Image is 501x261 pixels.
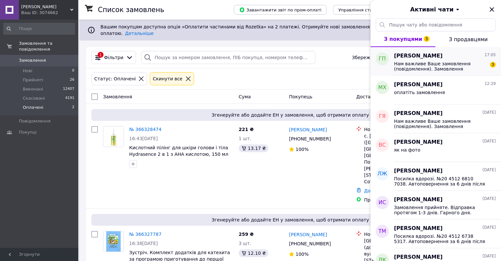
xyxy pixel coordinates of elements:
span: 3 шт. [239,241,251,246]
button: ЛЖ[PERSON_NAME][DATE]Посилка вдорозі. №20 4512 6810 7038. Автоповернення за 6 днів після прибуття... [371,162,501,191]
span: Чарівна Майстерня [21,4,70,10]
span: Активні чати [410,5,453,14]
a: № 366328474 [129,127,161,132]
span: Прийняті [23,77,43,83]
span: 12:29 [484,81,496,87]
div: Нова Пошта [364,231,432,237]
span: Посилка вдорозі. №20 4512 6738 5317. Автоповернення за 6 днів після прибуття. Магазин "Чарівна ма... [394,234,487,244]
span: З покупцями [384,36,422,42]
span: [DATE] [482,196,496,202]
span: [DATE] [482,110,496,115]
div: 13.17 ₴ [239,144,268,152]
span: Збережені фільтри: [352,54,400,61]
span: 3 [424,36,430,42]
button: Активні чати [389,5,483,14]
button: ИС[PERSON_NAME][DATE]Замовлення прийняте. Відправка протягом 1-3 днів. Гарного дня. Інтернет-мага... [371,191,501,220]
span: ГЯ [379,113,386,120]
span: [PERSON_NAME] [394,81,443,89]
span: 16:38[DATE] [129,241,158,246]
span: ГП [379,55,386,63]
span: [PERSON_NAME] [394,110,443,117]
div: Пром-оплата [364,197,432,203]
span: як на фото [394,147,420,153]
span: Оплачені [23,105,43,110]
input: Пошук за номером замовлення, ПІБ покупця, номером телефону, Email, номером накладної [141,51,315,64]
span: 0 [72,68,74,74]
div: 12.10 ₴ [239,249,268,257]
span: Замовлення та повідомлення [19,41,78,52]
span: 100% [296,252,309,257]
span: 259 ₴ [239,232,254,237]
button: ТМ[PERSON_NAME][DATE]Посилка вдорозі. №20 4512 6738 5317. Автоповернення за 6 днів після прибуття... [371,220,501,248]
button: МХ[PERSON_NAME]12:29оплатіть замовлення [371,76,501,105]
span: 26 [70,77,74,83]
button: ВС[PERSON_NAME][DATE]як на фото [371,133,501,162]
h1: Список замовлень [98,6,164,14]
button: Завантажити звіт по пром-оплаті [234,5,326,15]
span: 3 [490,62,496,68]
img: Фото товару [106,231,121,252]
span: ЛЖ [377,170,387,178]
span: Управління статусами [338,8,388,12]
span: МХ [378,84,387,91]
span: Згенеруйте або додайте ЕН у замовлення, щоб отримати оплату [94,112,487,118]
button: З продавцями [435,31,501,47]
span: Замовлення [19,57,46,63]
span: [DATE] [482,225,496,230]
div: Cкинути все [151,75,184,82]
span: Повідомлення [19,118,51,124]
span: [DATE] [482,253,496,259]
span: Покупець [289,94,312,99]
span: 17:05 [484,52,496,58]
span: Вашим покупцям доступна опція «Оплатити частинами від Rozetka» на 2 платежі. Отримуйте нові замов... [100,24,461,36]
span: Фільтри [104,54,123,61]
span: 1 шт. [239,136,251,141]
span: 100% [296,147,309,152]
span: [DATE] [482,139,496,144]
span: Кислотний пілінг для шкіри голови і тіла Hydrasence 2 в 1 з AHA кислотою, 150 мл [129,145,228,157]
div: [PHONE_NUMBER] [288,239,332,248]
span: Доставка та оплата [356,94,404,99]
span: Нам важливе Ваше замовлення (повідомлення). Замовлення приймаються цілодобово, опрацьовуються і в... [394,61,487,72]
span: [PERSON_NAME] [394,52,443,60]
span: 221 ₴ [239,127,254,132]
span: [DATE] [482,167,496,173]
span: Скасовані [23,95,45,101]
button: Закрити [488,6,496,13]
span: 4191 [65,95,74,101]
div: Статус: Оплачені [93,75,137,82]
div: Нова Пошта [364,126,432,133]
span: Завантажити звіт по пром-оплаті [239,7,321,13]
span: Нам важливе Ваше замовлення (повідомлення). Замовлення приймаються цілодобово, опрацьовуються і в... [394,119,487,129]
div: [PHONE_NUMBER] [288,134,332,143]
img: Фото товару [103,126,124,147]
a: № 366327787 [129,232,161,237]
span: оплатіть замовлення [394,90,445,95]
a: Детальніше [125,31,154,36]
input: Пошук [3,23,75,35]
span: [PERSON_NAME] [394,167,443,175]
span: 16:43[DATE] [129,136,158,141]
span: ВС [379,141,386,149]
a: Фото товару [103,231,124,252]
span: ИС [378,199,386,206]
span: Нові [23,68,32,74]
span: ТМ [378,228,386,235]
span: Cума [239,94,251,99]
span: Згенеруйте або додайте ЕН у замовлення, щоб отримати оплату [94,217,487,223]
a: [PERSON_NAME] [289,126,327,133]
button: ГЯ[PERSON_NAME][DATE]Нам важливе Ваше замовлення (повідомлення). Замовлення приймаються цілодобов... [371,105,501,133]
span: 12407 [63,86,74,92]
div: Ваш ID: 3074662 [21,10,78,16]
span: Виконані [23,86,43,92]
span: З продавцями [449,36,488,42]
a: Додати ЕН [364,188,390,193]
span: Замовлення [103,94,132,99]
button: Управління статусами [333,5,393,15]
input: Пошук чату або повідомлення [376,18,496,31]
span: [PERSON_NAME] [394,139,443,146]
span: Посилка вдорозі. №20 4512 6810 7038. Автоповернення за 6 днів після прибуття. Магазин "Чарівна ма... [394,176,487,187]
div: с. [GEOGRAPHIC_DATA] ([GEOGRAPHIC_DATA], [GEOGRAPHIC_DATA]. [GEOGRAPHIC_DATA]), Поштомат №26086: ... [364,133,432,185]
button: ГП[PERSON_NAME]17:05Нам важливе Ваше замовлення (повідомлення). Замовлення приймаються цілодобово... [371,47,501,76]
